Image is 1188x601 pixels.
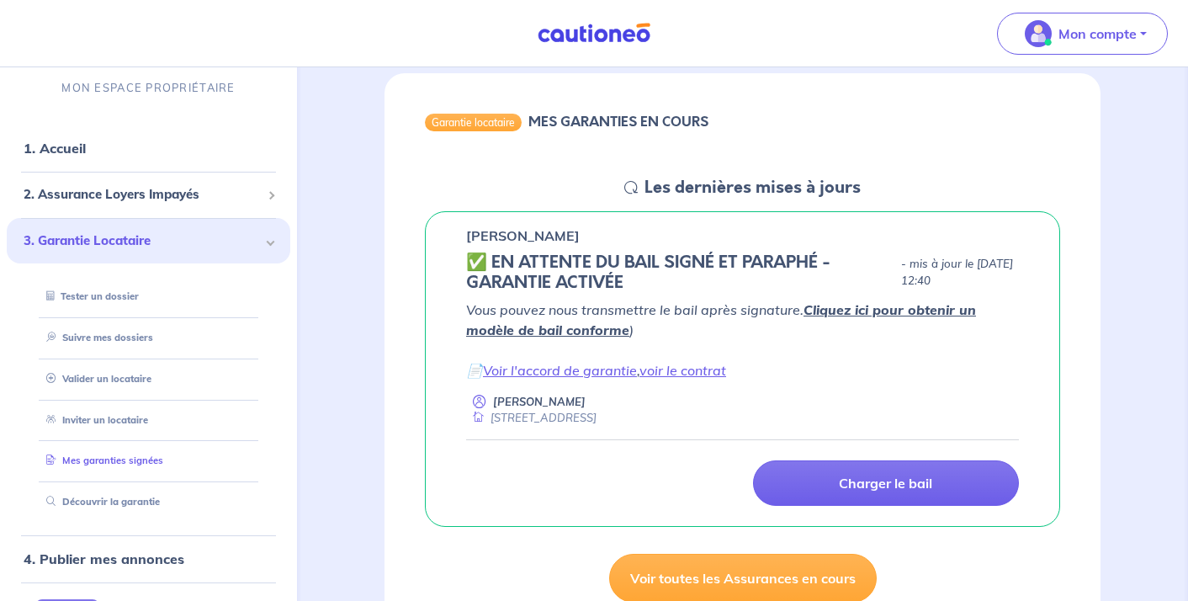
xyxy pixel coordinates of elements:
a: Mes garanties signées [40,455,163,467]
a: Cliquez ici pour obtenir un modèle de bail conforme [466,301,976,338]
p: - mis à jour le [DATE] 12:40 [901,256,1019,290]
a: Valider un locataire [40,373,151,385]
span: 3. Garantie Locataire [24,231,261,251]
a: Découvrir la garantie [40,497,160,508]
p: MON ESPACE PROPRIÉTAIRE [61,80,235,96]
div: 4. Publier mes annonces [7,542,290,576]
img: Cautioneo [531,23,657,44]
div: 2. Assurance Loyers Impayés [7,179,290,212]
a: 1. Accueil [24,141,86,157]
em: 📄 , [466,362,726,379]
a: 4. Publier mes annonces [24,550,184,567]
a: Suivre mes dossiers [40,332,153,343]
a: Tester un dossier [40,291,139,303]
div: Valider un locataire [27,365,270,393]
a: Voir l'accord de garantie [483,362,637,379]
p: Mon compte [1058,24,1137,44]
span: 2. Assurance Loyers Impayés [24,186,261,205]
a: voir le contrat [639,362,726,379]
h6: MES GARANTIES EN COURS [528,114,708,130]
img: illu_account_valid_menu.svg [1025,20,1052,47]
p: Charger le bail [839,475,932,492]
a: Inviter un locataire [40,414,148,426]
div: Garantie locataire [425,114,522,130]
p: [PERSON_NAME] [493,394,586,410]
div: Suivre mes dossiers [27,324,270,352]
div: Découvrir la garantie [27,489,270,517]
div: state: CONTRACT-SIGNED, Context: IN-LANDLORD,IS-GL-CAUTION-IN-LANDLORD [466,253,1019,293]
button: illu_account_valid_menu.svgMon compte [997,13,1168,55]
div: Mes garanties signées [27,448,270,476]
h5: ✅️️️ EN ATTENTE DU BAIL SIGNÉ ET PARAPHÉ - GARANTIE ACTIVÉE [466,253,894,293]
a: Charger le bail [753,460,1020,506]
div: 1. Accueil [7,132,290,166]
div: [STREET_ADDRESS] [466,410,597,426]
p: [PERSON_NAME] [466,226,580,246]
div: Inviter un locataire [27,407,270,434]
div: Tester un dossier [27,284,270,311]
h5: Les dernières mises à jours [644,178,861,198]
div: 3. Garantie Locataire [7,218,290,264]
em: Vous pouvez nous transmettre le bail après signature. ) [466,301,976,338]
